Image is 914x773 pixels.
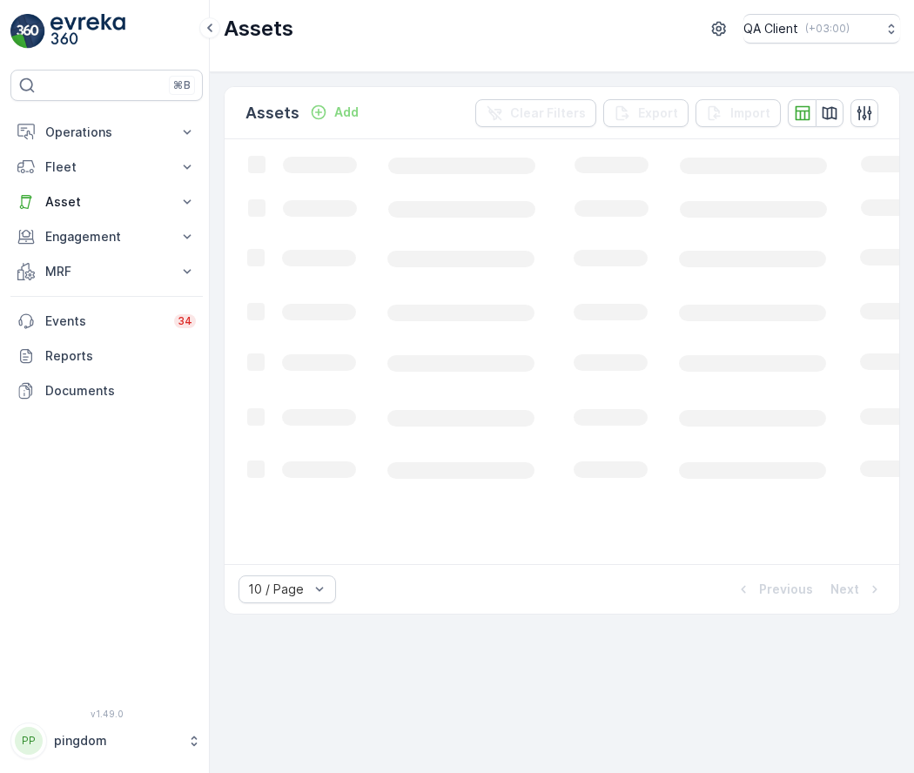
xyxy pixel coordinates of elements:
[45,158,168,176] p: Fleet
[245,101,299,125] p: Assets
[10,150,203,185] button: Fleet
[334,104,359,121] p: Add
[10,339,203,373] a: Reports
[45,193,168,211] p: Asset
[45,228,168,245] p: Engagement
[830,581,859,598] p: Next
[50,14,125,49] img: logo_light-DOdMpM7g.png
[805,22,850,36] p: ( +03:00 )
[603,99,689,127] button: Export
[45,313,164,330] p: Events
[10,723,203,759] button: PPpingdom
[10,304,203,339] a: Events34
[759,581,813,598] p: Previous
[829,579,885,600] button: Next
[510,104,586,122] p: Clear Filters
[10,254,203,289] button: MRF
[10,373,203,408] a: Documents
[743,14,900,44] button: QA Client(+03:00)
[10,219,203,254] button: Engagement
[10,115,203,150] button: Operations
[743,20,798,37] p: QA Client
[730,104,770,122] p: Import
[45,263,168,280] p: MRF
[10,14,45,49] img: logo
[224,15,293,43] p: Assets
[173,78,191,92] p: ⌘B
[10,185,203,219] button: Asset
[45,382,196,400] p: Documents
[15,727,43,755] div: PP
[178,314,192,328] p: 34
[733,579,815,600] button: Previous
[54,732,178,749] p: pingdom
[475,99,596,127] button: Clear Filters
[45,124,168,141] p: Operations
[45,347,196,365] p: Reports
[696,99,781,127] button: Import
[638,104,678,122] p: Export
[10,709,203,719] span: v 1.49.0
[303,102,366,123] button: Add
